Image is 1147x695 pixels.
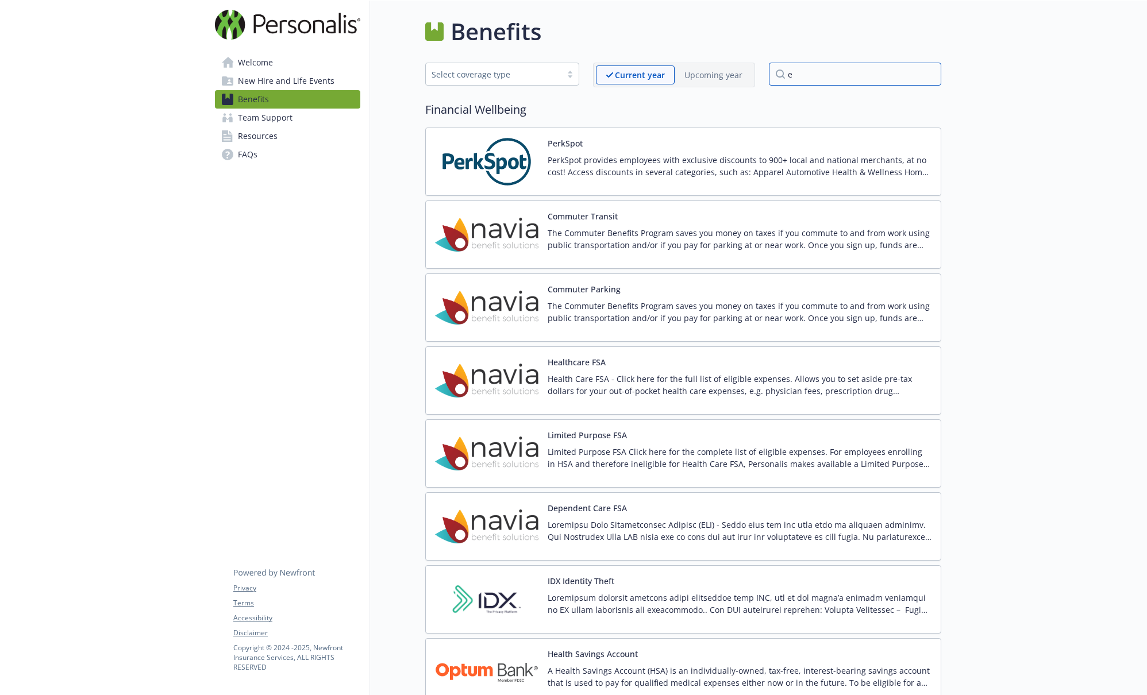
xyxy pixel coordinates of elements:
p: Upcoming year [684,69,742,81]
a: Accessibility [233,613,360,623]
button: Healthcare FSA [548,356,606,368]
h1: Benefits [451,14,541,49]
a: New Hire and Life Events [215,72,360,90]
span: Resources [238,127,278,145]
a: Team Support [215,109,360,127]
p: Health Care FSA - Click here for the full list of eligible expenses. Allows you to set aside pre-... [548,373,932,397]
p: PerkSpot provides employees with exclusive discounts to 900+ local and national merchants, at no ... [548,154,932,178]
span: Team Support [238,109,292,127]
button: Commuter Transit [548,210,618,222]
p: Limited Purpose FSA Click here for the complete list of eligible expenses. For employees enrollin... [548,446,932,470]
img: Navia Benefit Solutions carrier logo [435,356,538,405]
p: Current year [615,69,665,81]
span: Benefits [238,90,269,109]
a: Benefits [215,90,360,109]
a: Resources [215,127,360,145]
img: Navia Benefit Solutions carrier logo [435,502,538,551]
img: IDX carrier logo [435,575,538,624]
p: The Commuter Benefits Program saves you money on taxes if you commute to and from work using publ... [548,300,932,324]
button: Health Savings Account [548,648,638,660]
img: PerkSpot carrier logo [435,137,538,186]
button: Dependent Care FSA [548,502,627,514]
button: Limited Purpose FSA [548,429,627,441]
h2: Financial Wellbeing [425,101,941,118]
button: IDX Identity Theft [548,575,614,587]
a: Privacy [233,583,360,593]
p: Copyright © 2024 - 2025 , Newfront Insurance Services, ALL RIGHTS RESERVED [233,643,360,672]
a: Welcome [215,53,360,72]
img: Navia Benefit Solutions carrier logo [435,283,538,332]
span: Welcome [238,53,273,72]
img: Navia Benefit Solutions carrier logo [435,429,538,478]
p: Loremipsu Dolo Sitametconsec Adipisc (ELI) - Seddo eius tem inc utla etdo ma aliquaen adminimv. Q... [548,519,932,543]
input: search by carrier, plan name or type [769,63,941,86]
button: PerkSpot [548,137,583,149]
button: Commuter Parking [548,283,621,295]
p: A Health Savings Account (HSA) is an individually-owned, tax-free, interest-bearing savings accou... [548,665,932,689]
div: Select coverage type [432,68,556,80]
p: The Commuter Benefits Program saves you money on taxes if you commute to and from work using publ... [548,227,932,251]
span: FAQs [238,145,257,164]
span: New Hire and Life Events [238,72,334,90]
p: Loremipsum dolorsit ametcons adipi elitseddoe temp INC, utl et dol magna’a enimadm veniamqui no E... [548,592,932,616]
a: Disclaimer [233,628,360,638]
a: Terms [233,598,360,608]
img: Navia Benefit Solutions carrier logo [435,210,538,259]
a: FAQs [215,145,360,164]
